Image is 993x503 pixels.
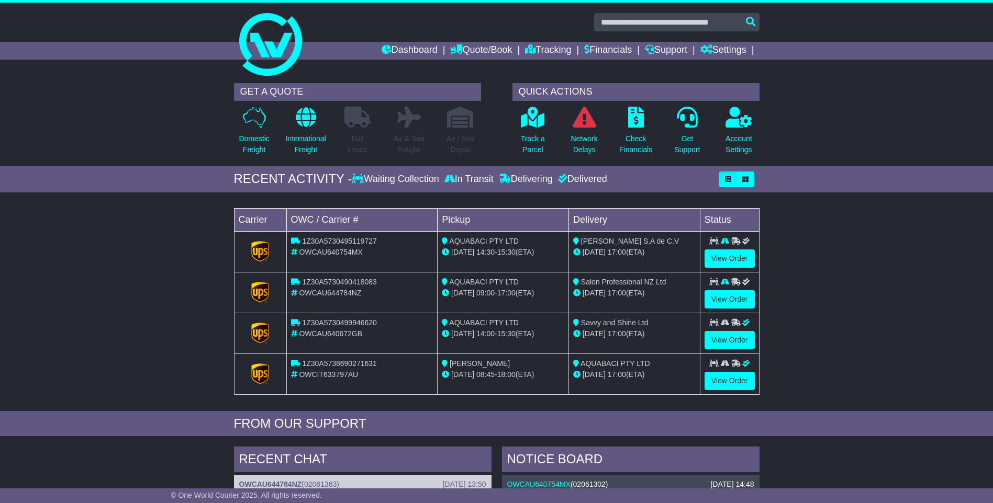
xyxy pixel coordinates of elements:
span: Savvy and Shine Ltd [581,318,648,327]
span: AQUABACI PTY LTD [581,359,650,368]
span: [DATE] [451,289,474,297]
span: AQUABACI PTY LTD [449,318,519,327]
span: 14:00 [476,329,495,338]
p: Air / Sea Depot [447,133,475,155]
span: OWCAU644784NZ [299,289,361,297]
div: QUICK ACTIONS [512,83,760,101]
span: Salon Professional NZ Ltd [581,278,666,286]
p: Air & Sea Freight [394,133,425,155]
span: 08:45 [476,370,495,379]
div: - (ETA) [442,288,564,299]
span: © One World Courier 2025. All rights reserved. [171,491,322,499]
span: 1Z30A5730495119727 [302,237,376,245]
div: - (ETA) [442,247,564,258]
span: AQUABACI PTY LTD [449,278,519,286]
span: 18:00 [497,370,516,379]
div: RECENT ACTIVITY - [234,172,352,187]
p: International Freight [286,133,326,155]
div: (ETA) [573,328,696,339]
p: Get Support [674,133,700,155]
div: (ETA) [573,369,696,380]
a: NetworkDelays [570,106,598,161]
span: [DATE] [583,370,606,379]
span: 17:00 [608,289,626,297]
div: [DATE] 13:50 [442,480,486,489]
td: OWC / Carrier # [286,208,438,231]
p: Account Settings [726,133,752,155]
a: GetSupport [674,106,700,161]
div: - (ETA) [442,369,564,380]
div: ( ) [507,480,754,489]
span: OWCIT633797AU [299,370,358,379]
div: FROM OUR SUPPORT [234,416,760,431]
a: View Order [705,249,755,268]
p: Check Financials [619,133,652,155]
span: 17:00 [608,248,626,256]
td: Delivery [568,208,700,231]
span: 15:30 [497,329,516,338]
a: Financials [584,42,632,60]
img: GetCarrierServiceLogo [251,323,269,344]
a: Settings [700,42,746,60]
img: GetCarrierServiceLogo [251,282,269,303]
a: Dashboard [382,42,438,60]
p: Domestic Freight [239,133,269,155]
span: [DATE] [583,329,606,338]
a: CheckFinancials [619,106,653,161]
span: AQUABACI PTY LTD [449,237,519,245]
span: 1Z30A5730490418083 [302,278,376,286]
a: Quote/Book [450,42,512,60]
td: Pickup [438,208,569,231]
a: View Order [705,290,755,308]
a: View Order [705,372,755,390]
a: Track aParcel [520,106,545,161]
div: GET A QUOTE [234,83,481,101]
span: 15:30 [497,248,516,256]
img: GetCarrierServiceLogo [251,363,269,384]
span: [DATE] [451,329,474,338]
div: In Transit [442,174,496,185]
div: - (ETA) [442,328,564,339]
img: GetCarrierServiceLogo [251,241,269,262]
a: OWCAU640754MX [507,480,571,488]
div: Waiting Collection [352,174,441,185]
a: View Order [705,331,755,349]
div: Delivering [496,174,555,185]
span: 09:00 [476,289,495,297]
a: Support [645,42,687,60]
div: ( ) [239,480,486,489]
span: 1Z30A5738690271631 [302,359,376,368]
span: 17:00 [608,329,626,338]
span: [PERSON_NAME] S.A de C.V [581,237,679,245]
span: [DATE] [583,248,606,256]
a: AccountSettings [725,106,753,161]
span: OWCAU640672GB [299,329,362,338]
a: OWCAU644784NZ [239,480,302,488]
div: Delivered [555,174,607,185]
div: [DATE] 14:48 [710,480,754,489]
div: (ETA) [573,288,696,299]
a: Tracking [525,42,571,60]
span: 02061363 [304,480,337,488]
span: OWCAU640754MX [299,248,362,256]
span: [PERSON_NAME] [450,359,510,368]
span: [DATE] [583,289,606,297]
span: [DATE] [451,370,474,379]
p: Network Delays [571,133,597,155]
span: [DATE] [451,248,474,256]
div: NOTICE BOARD [502,447,760,475]
span: 17:00 [608,370,626,379]
td: Status [700,208,759,231]
span: 02061302 [573,480,606,488]
td: Carrier [234,208,286,231]
div: RECENT CHAT [234,447,492,475]
p: Track a Parcel [521,133,545,155]
a: DomesticFreight [238,106,270,161]
p: Full Loads [344,133,371,155]
span: 1Z30A5730499946620 [302,318,376,327]
span: 14:30 [476,248,495,256]
span: 17:00 [497,289,516,297]
div: (ETA) [573,247,696,258]
a: InternationalFreight [285,106,327,161]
